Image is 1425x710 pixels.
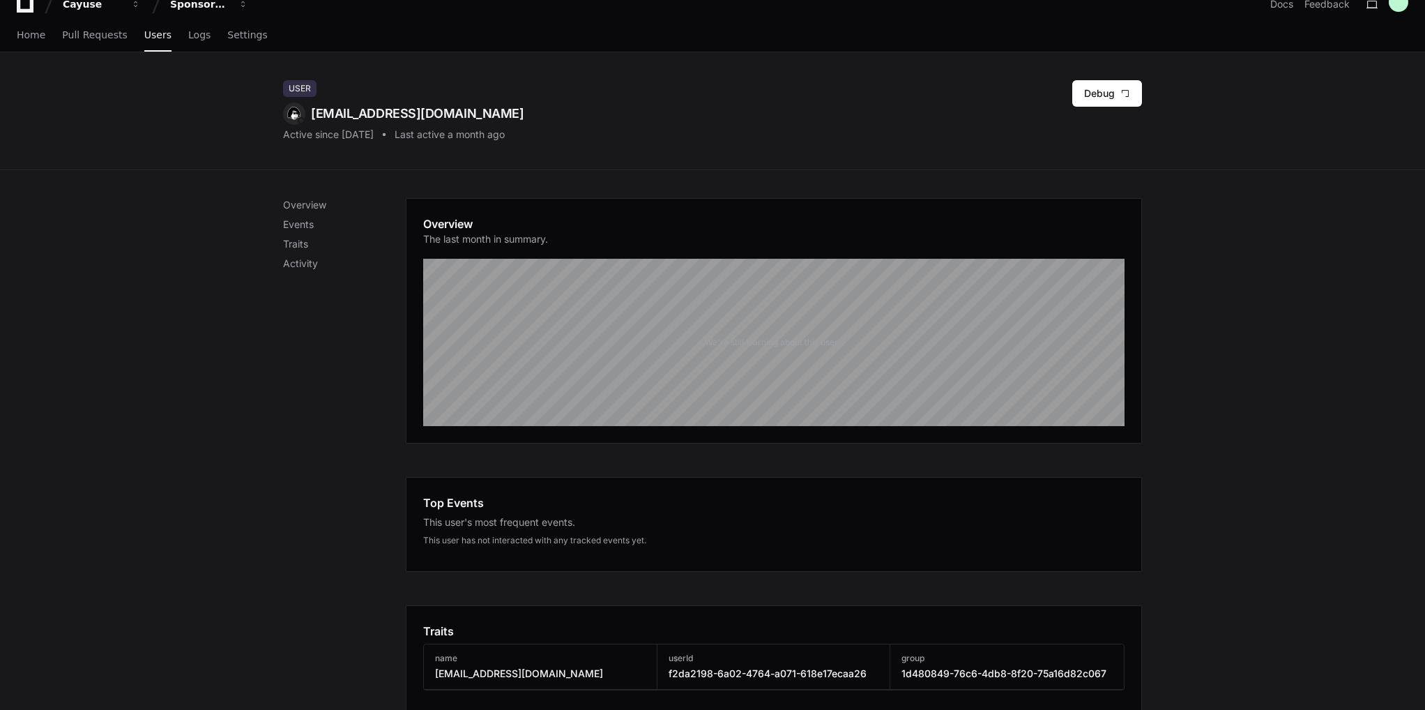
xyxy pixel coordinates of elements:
[283,257,406,271] p: Activity
[62,20,127,52] a: Pull Requests
[283,103,524,125] div: [EMAIL_ADDRESS][DOMAIN_NAME]
[423,623,454,640] h1: Traits
[283,80,317,97] div: User
[144,20,172,52] a: Users
[227,31,267,39] span: Settings
[423,216,1125,255] app-pz-page-link-header: Overview
[283,218,406,232] p: Events
[435,667,603,681] h3: [EMAIL_ADDRESS][DOMAIN_NAME]
[62,31,127,39] span: Pull Requests
[423,623,1125,640] app-pz-page-link-header: Traits
[901,653,1106,664] h3: group
[901,667,1106,681] h3: 1d480849-76c6-4db8-8f20-75a16d82c067
[669,653,867,664] h3: userId
[435,653,603,664] h3: name
[144,31,172,39] span: Users
[395,128,505,142] div: Last active a month ago
[188,31,211,39] span: Logs
[423,216,548,232] h1: Overview
[17,20,45,52] a: Home
[283,237,406,251] p: Traits
[423,515,1125,529] div: This user's most frequent events.
[423,494,484,511] h1: Top Events
[705,337,844,348] div: We're still learning about this user...
[283,198,406,212] p: Overview
[423,232,548,246] p: The last month in summary.
[283,128,374,142] div: Active since [DATE]
[17,31,45,39] span: Home
[1072,80,1142,107] button: Debug
[227,20,267,52] a: Settings
[188,20,211,52] a: Logs
[285,105,303,123] img: 15.svg
[669,667,867,681] h3: f2da2198-6a02-4764-a071-618e17ecaa26
[423,535,1125,546] div: This user has not interacted with any tracked events yet.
